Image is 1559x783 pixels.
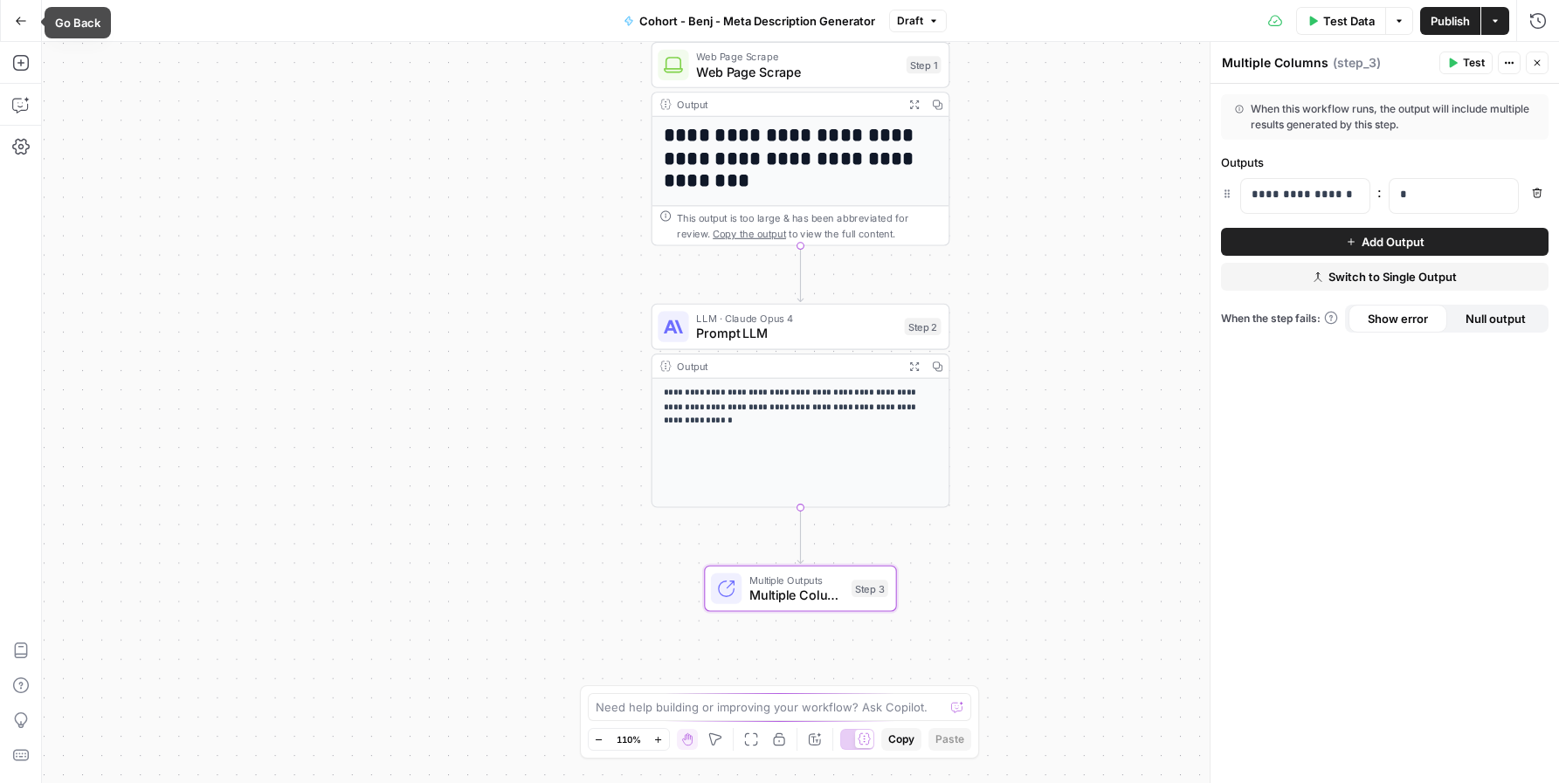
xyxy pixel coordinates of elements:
button: Test [1439,52,1493,74]
div: When this workflow runs, the output will include multiple results generated by this step. [1235,101,1535,133]
span: Multiple Columns [749,586,844,605]
g: Edge from step_2 to step_3 [797,507,804,563]
span: Test Data [1323,12,1375,30]
div: Multiple OutputsMultiple ColumnsStep 3 [652,566,950,612]
span: LLM · Claude Opus 4 [696,310,896,326]
div: Step 2 [905,318,942,335]
span: Add Output [1362,233,1424,251]
span: : [1377,182,1382,203]
span: Multiple Outputs [749,572,844,587]
button: Draft [889,10,947,32]
span: Show error [1368,310,1428,327]
div: Step 3 [852,580,888,597]
span: Switch to Single Output [1328,268,1457,285]
span: Test [1463,55,1485,71]
span: Copy [888,731,914,747]
button: Switch to Single Output [1221,263,1549,291]
button: Publish [1420,7,1480,35]
span: Null output [1466,310,1526,327]
span: Copy the output [713,228,786,239]
span: ( step_3 ) [1333,54,1381,72]
span: 110% [617,732,641,746]
a: When the step fails: [1221,311,1338,326]
div: Step 1 [907,56,942,73]
div: Outputs [1221,154,1549,171]
div: Output [677,359,896,374]
div: Go Back [55,14,100,31]
span: Paste [935,731,964,747]
button: Null output [1447,305,1546,333]
button: Copy [881,728,921,751]
span: Publish [1431,12,1470,30]
div: Output [677,97,896,113]
div: This output is too large & has been abbreviated for review. to view the full content. [677,210,941,241]
button: Test Data [1296,7,1385,35]
span: Prompt LLM [696,324,896,343]
span: Draft [897,13,923,29]
textarea: Multiple Columns [1222,54,1328,72]
button: Paste [928,728,971,751]
button: Cohort - Benj - Meta Description Generator [613,7,886,35]
span: Cohort - Benj - Meta Description Generator [639,12,875,30]
span: Web Page Scrape [696,62,899,81]
span: Web Page Scrape [696,49,899,65]
g: Edge from step_1 to step_2 [797,246,804,302]
button: Add Output [1221,228,1549,256]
